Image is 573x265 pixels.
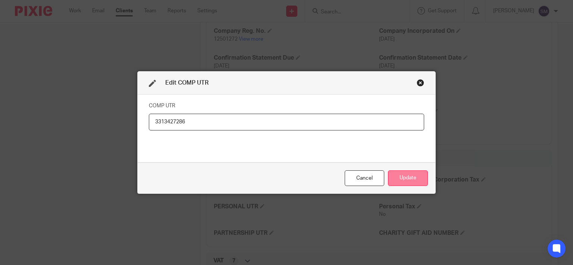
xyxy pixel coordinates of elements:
label: COMP UTR [149,102,175,110]
span: Edit COMP UTR [165,80,209,86]
input: COMP UTR [149,114,424,130]
div: Close this dialog window [417,79,424,86]
div: Close this dialog window [345,170,384,186]
button: Update [388,170,428,186]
